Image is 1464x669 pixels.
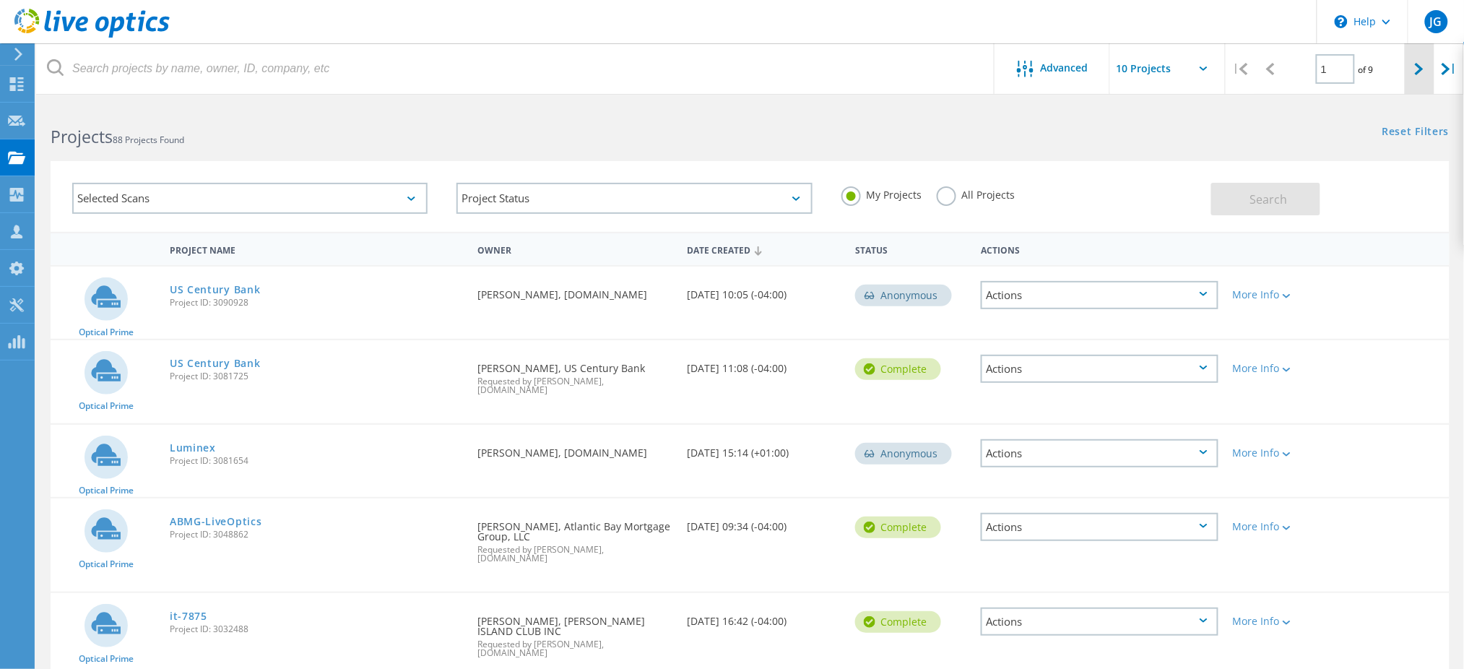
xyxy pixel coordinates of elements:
[470,498,680,577] div: [PERSON_NAME], Atlantic Bay Mortgage Group, LLC
[1250,191,1288,207] span: Search
[470,425,680,472] div: [PERSON_NAME], [DOMAIN_NAME]
[170,457,463,465] span: Project ID: 3081654
[981,513,1218,541] div: Actions
[1233,616,1330,626] div: More Info
[680,593,848,641] div: [DATE] 16:42 (-04:00)
[981,281,1218,309] div: Actions
[1430,16,1442,27] span: JG
[170,530,463,539] span: Project ID: 3048862
[170,443,216,453] a: Luminex
[1233,522,1330,532] div: More Info
[981,439,1218,467] div: Actions
[170,298,463,307] span: Project ID: 3090928
[170,372,463,381] span: Project ID: 3081725
[1233,363,1330,374] div: More Info
[1335,15,1348,28] svg: \n
[855,443,952,465] div: Anonymous
[680,498,848,546] div: [DATE] 09:34 (-04:00)
[1233,290,1330,300] div: More Info
[36,43,995,94] input: Search projects by name, owner, ID, company, etc
[79,328,134,337] span: Optical Prime
[163,236,470,262] div: Project Name
[680,236,848,263] div: Date Created
[79,655,134,663] span: Optical Prime
[1382,126,1450,139] a: Reset Filters
[51,125,113,148] b: Projects
[680,267,848,314] div: [DATE] 10:05 (-04:00)
[981,355,1218,383] div: Actions
[841,186,922,200] label: My Projects
[79,486,134,495] span: Optical Prime
[1359,64,1374,76] span: of 9
[170,625,463,634] span: Project ID: 3032488
[477,377,673,394] span: Requested by [PERSON_NAME], [DOMAIN_NAME]
[1434,43,1464,95] div: |
[470,236,680,262] div: Owner
[456,183,812,214] div: Project Status
[848,236,974,262] div: Status
[680,340,848,388] div: [DATE] 11:08 (-04:00)
[477,545,673,563] span: Requested by [PERSON_NAME], [DOMAIN_NAME]
[477,640,673,657] span: Requested by [PERSON_NAME], [DOMAIN_NAME]
[974,236,1226,262] div: Actions
[14,30,170,40] a: Live Optics Dashboard
[680,425,848,472] div: [DATE] 15:14 (+01:00)
[937,186,1015,200] label: All Projects
[855,517,941,538] div: Complete
[79,402,134,410] span: Optical Prime
[170,358,261,368] a: US Century Bank
[1226,43,1255,95] div: |
[1211,183,1320,215] button: Search
[72,183,428,214] div: Selected Scans
[170,285,261,295] a: US Century Bank
[470,340,680,409] div: [PERSON_NAME], US Century Bank
[855,611,941,633] div: Complete
[470,267,680,314] div: [PERSON_NAME], [DOMAIN_NAME]
[1041,63,1088,73] span: Advanced
[79,560,134,569] span: Optical Prime
[170,611,207,621] a: it-7875
[1233,448,1330,458] div: More Info
[170,517,262,527] a: ABMG-LiveOptics
[113,134,184,146] span: 88 Projects Found
[855,285,952,306] div: Anonymous
[981,608,1218,636] div: Actions
[855,358,941,380] div: Complete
